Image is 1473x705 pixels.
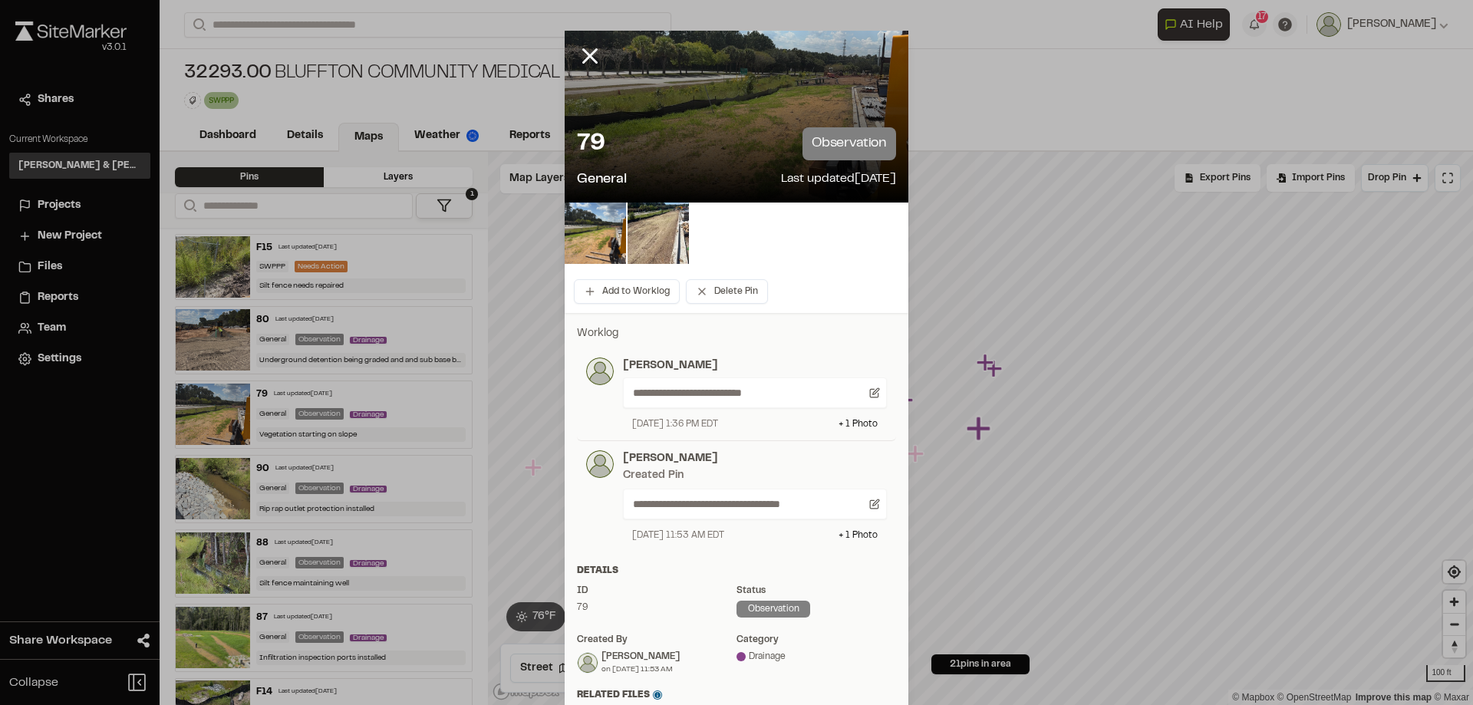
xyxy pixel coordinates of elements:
[565,203,626,264] img: file
[577,564,896,578] div: Details
[623,357,887,374] p: [PERSON_NAME]
[781,170,896,190] p: Last updated [DATE]
[736,601,810,618] div: observation
[736,584,896,598] div: Status
[686,279,768,304] button: Delete Pin
[623,467,684,484] div: Created Pin
[577,601,736,614] div: 79
[577,688,662,702] span: Related Files
[736,650,896,664] div: Drainage
[574,279,680,304] button: Add to Worklog
[586,357,614,385] img: photo
[839,417,878,431] div: + 1 Photo
[632,529,724,542] div: [DATE] 11:53 AM EDT
[577,633,736,647] div: Created by
[577,170,627,190] p: General
[802,127,896,160] p: observation
[601,664,680,675] div: on [DATE] 11:53 AM
[839,529,878,542] div: + 1 Photo
[601,650,680,664] div: [PERSON_NAME]
[586,450,614,478] img: photo
[623,450,887,467] p: [PERSON_NAME]
[632,417,718,431] div: [DATE] 1:36 PM EDT
[577,584,736,598] div: ID
[736,633,896,647] div: category
[577,325,896,342] p: Worklog
[628,203,689,264] img: file
[578,653,598,673] img: Joe Gillenwater
[577,129,605,160] p: 79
